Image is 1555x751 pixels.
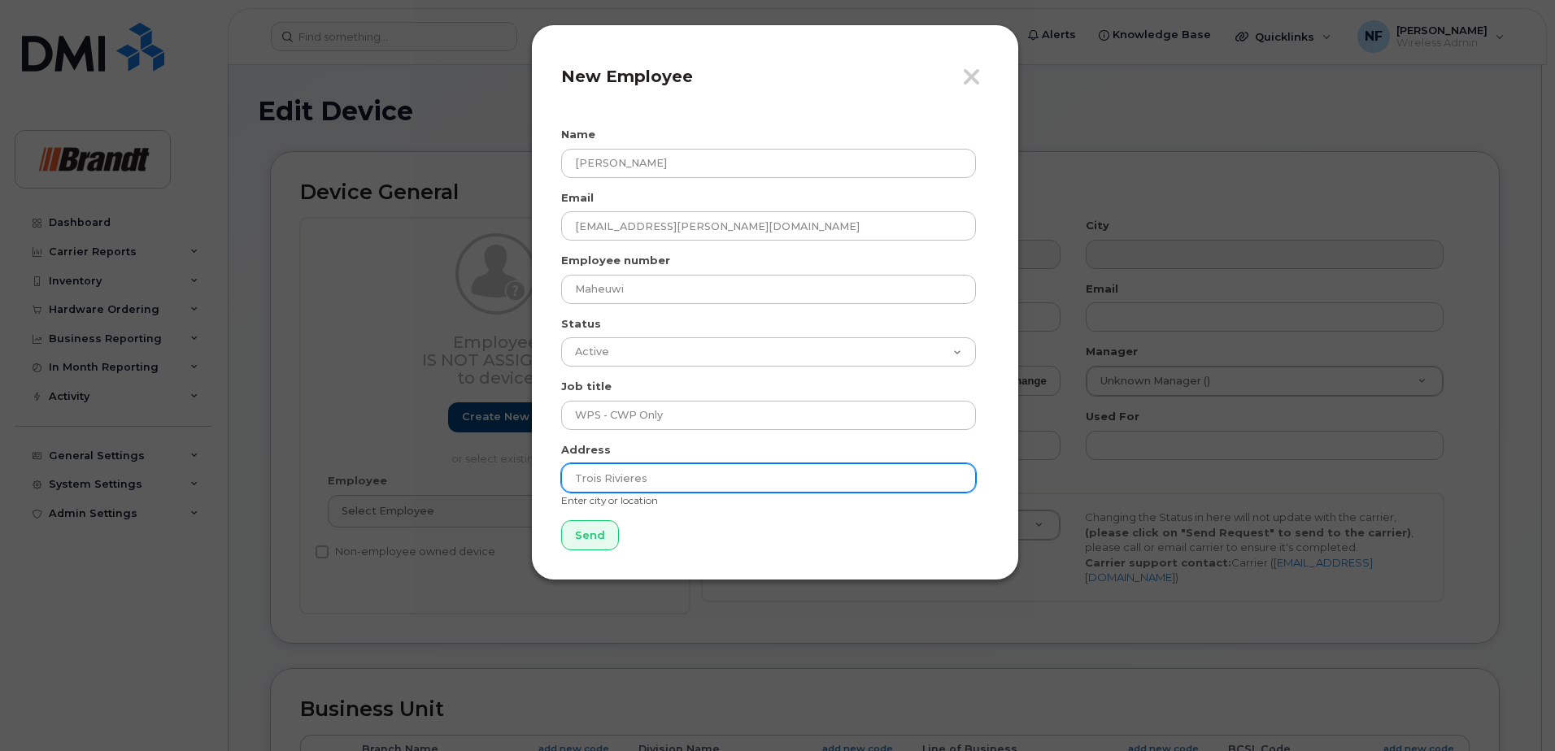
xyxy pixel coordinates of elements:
[561,253,670,268] label: Employee number
[561,494,658,506] small: Enter city or location
[561,442,611,458] label: Address
[561,190,594,206] label: Email
[561,127,595,142] label: Name
[561,379,612,394] label: Job title
[561,316,601,332] label: Status
[561,520,619,550] input: Send
[561,67,989,86] h4: New Employee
